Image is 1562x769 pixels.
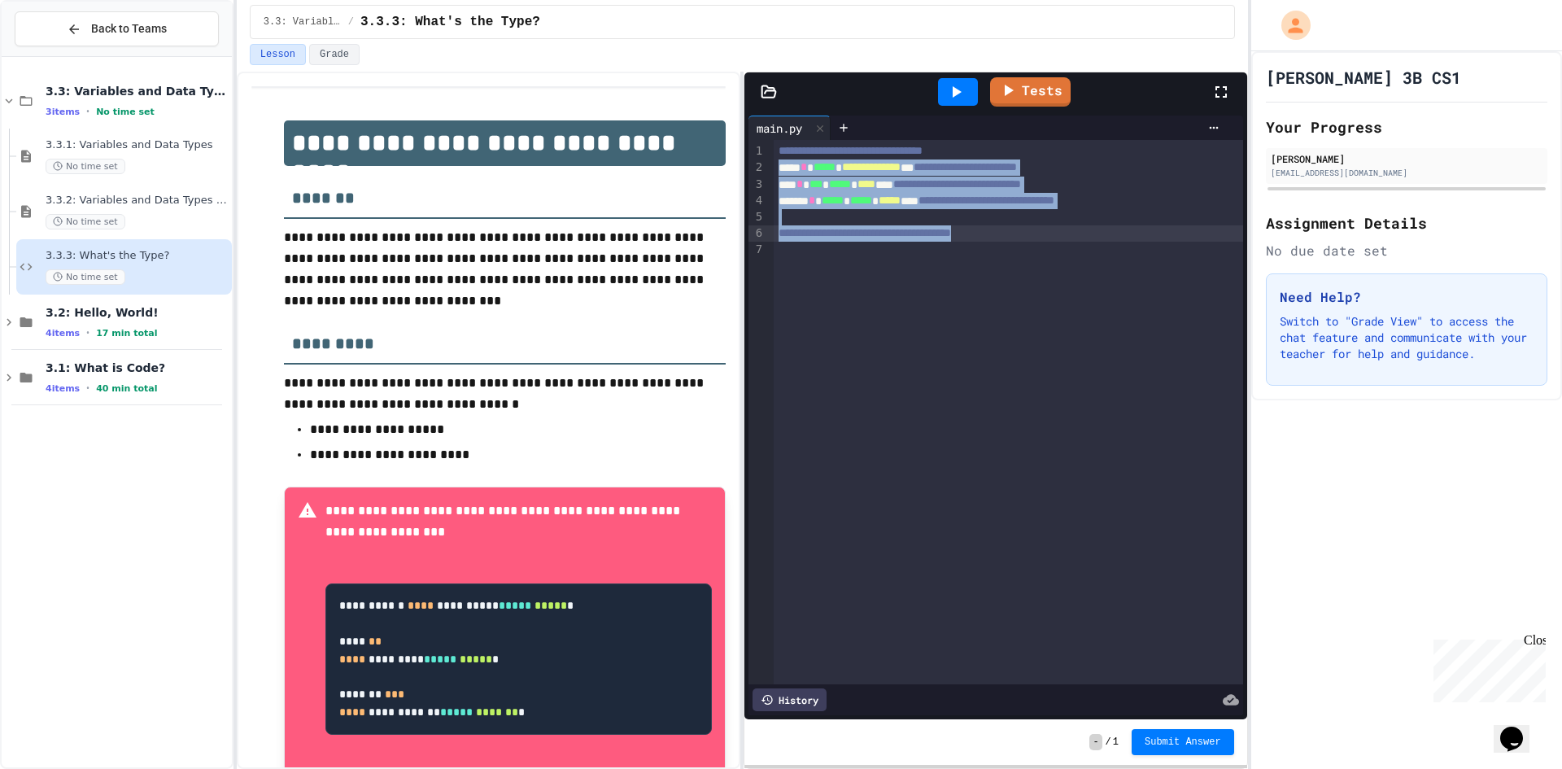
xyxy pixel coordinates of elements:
[1271,167,1542,179] div: [EMAIL_ADDRESS][DOMAIN_NAME]
[1280,313,1534,362] p: Switch to "Grade View" to access the chat feature and communicate with your teacher for help and ...
[748,242,765,258] div: 7
[46,84,229,98] span: 3.3: Variables and Data Types
[990,77,1071,107] a: Tests
[96,328,157,339] span: 17 min total
[1266,116,1547,138] h2: Your Progress
[1266,241,1547,260] div: No due date set
[46,138,229,152] span: 3.3.1: Variables and Data Types
[1132,729,1234,755] button: Submit Answer
[1271,151,1542,166] div: [PERSON_NAME]
[748,193,765,209] div: 4
[86,382,89,395] span: •
[91,20,167,37] span: Back to Teams
[46,249,229,263] span: 3.3.3: What's the Type?
[1280,287,1534,307] h3: Need Help?
[748,225,765,242] div: 6
[1106,736,1111,749] span: /
[15,11,219,46] button: Back to Teams
[46,360,229,375] span: 3.1: What is Code?
[96,383,157,394] span: 40 min total
[1427,633,1546,702] iframe: chat widget
[250,44,306,65] button: Lesson
[753,688,827,711] div: History
[1264,7,1315,44] div: My Account
[748,209,765,225] div: 5
[46,194,229,208] span: 3.3.2: Variables and Data Types - Review
[748,120,810,137] div: main.py
[1145,736,1221,749] span: Submit Answer
[46,214,125,229] span: No time set
[46,159,125,174] span: No time set
[96,107,155,117] span: No time set
[46,383,80,394] span: 4 items
[1266,212,1547,234] h2: Assignment Details
[46,107,80,117] span: 3 items
[46,269,125,285] span: No time set
[1113,736,1119,749] span: 1
[86,105,89,118] span: •
[7,7,112,103] div: Chat with us now!Close
[1266,66,1461,89] h1: [PERSON_NAME] 3B CS1
[309,44,360,65] button: Grade
[748,177,765,193] div: 3
[348,15,354,28] span: /
[264,15,342,28] span: 3.3: Variables and Data Types
[1494,704,1546,753] iframe: chat widget
[748,116,831,140] div: main.py
[46,305,229,320] span: 3.2: Hello, World!
[748,159,765,176] div: 2
[46,328,80,339] span: 4 items
[1089,734,1102,750] span: -
[748,143,765,159] div: 1
[86,326,89,339] span: •
[360,12,540,32] span: 3.3.3: What's the Type?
